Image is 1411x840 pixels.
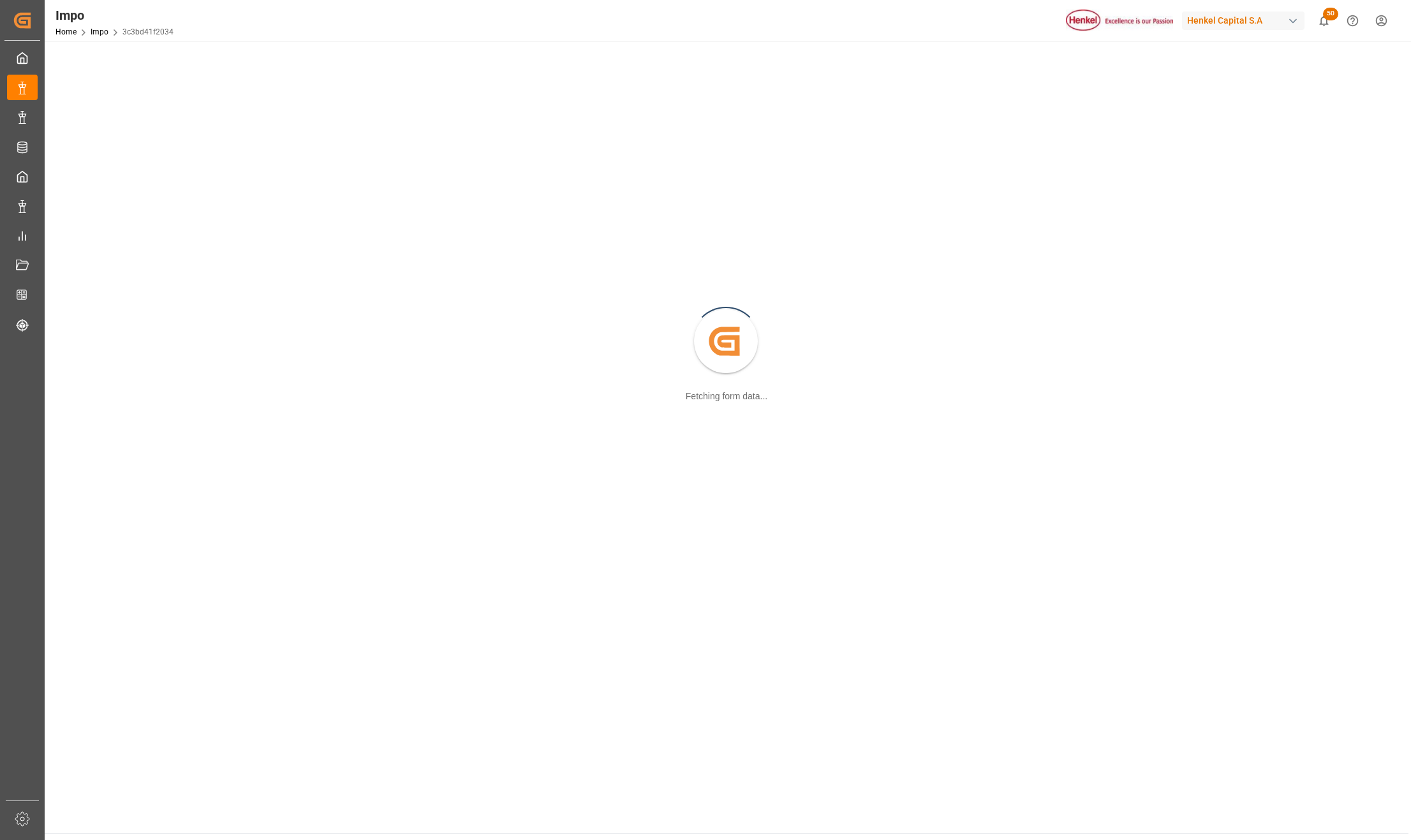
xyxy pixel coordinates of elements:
div: Henkel Capital S.A [1182,11,1304,30]
a: Home [55,27,77,36]
img: Henkel%20logo.jpg_1689854090.jpg [1066,10,1173,32]
span: 50 [1323,8,1338,20]
button: Henkel Capital S.A [1182,8,1310,33]
button: show 50 new notifications [1310,6,1338,35]
div: Fetching form data... [686,390,767,403]
button: Help Center [1338,6,1367,35]
div: Impo [55,6,174,25]
a: Impo [91,27,108,36]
